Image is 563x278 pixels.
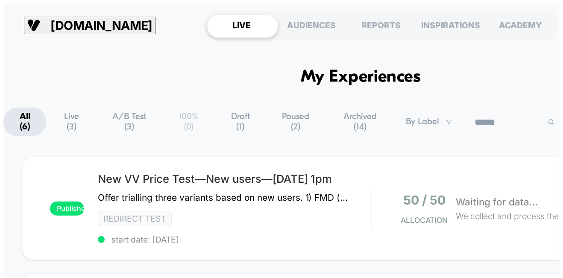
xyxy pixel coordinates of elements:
div: ACADEMY [486,14,555,36]
span: start date: [DATE] [98,234,371,245]
span: Draft ( 1 ) [216,108,265,136]
span: Redirect Test [98,211,172,226]
span: Allocation [401,216,448,225]
button: [DOMAIN_NAME] [24,17,156,34]
span: Paused ( 2 ) [267,108,325,136]
img: Visually logo [27,19,40,32]
span: New VV Price Test—New users—[DATE] 1pm [98,172,371,185]
span: Archived ( 14 ) [327,108,394,136]
span: A/B Test ( 3 ) [97,108,161,136]
div: LIVE [207,14,276,36]
span: Offer trialling three variants based on new users. 1) FMD (existing product with FrontrowMD badge... [98,192,352,203]
span: [DOMAIN_NAME] [50,18,152,33]
span: All ( 6 ) [3,108,46,136]
div: INSPIRATIONS [416,14,486,36]
span: By Label [406,117,439,127]
span: Live ( 3 ) [48,108,95,136]
span: published [50,202,84,216]
div: AUDIENCES [277,14,346,36]
div: REPORTS [346,14,416,36]
span: Waiting for data... [456,194,539,210]
h1: My Experiences [301,67,421,87]
span: 50 / 50 [403,193,446,208]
